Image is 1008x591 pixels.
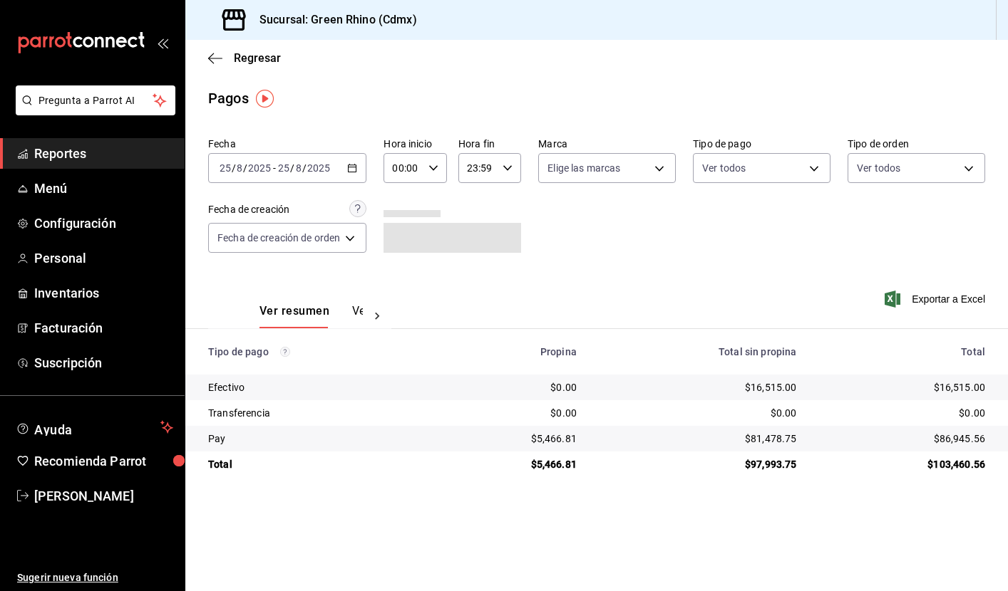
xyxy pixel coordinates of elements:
div: $0.00 [600,406,797,420]
img: Tooltip marker [256,90,274,108]
div: $0.00 [450,406,577,420]
label: Marca [538,139,676,149]
span: Inventarios [34,283,173,303]
button: Ver resumen [259,304,329,328]
div: Total sin propina [600,346,797,357]
div: $103,460.56 [820,457,985,471]
div: $0.00 [450,380,577,394]
svg: Los pagos realizados con Pay y otras terminales son montos brutos. [280,347,290,357]
span: Recomienda Parrot [34,451,173,471]
input: ---- [307,162,331,174]
span: / [232,162,236,174]
span: Menú [34,179,173,198]
button: Exportar a Excel [888,291,985,308]
span: Fecha de creación de orden [217,231,340,245]
div: Propina [450,346,577,357]
label: Tipo de orden [848,139,985,149]
a: Pregunta a Parrot AI [10,103,175,118]
h3: Sucursal: Green Rhino (Cdmx) [248,11,417,28]
div: $0.00 [820,406,985,420]
input: -- [219,162,232,174]
button: Regresar [208,51,281,65]
div: $97,993.75 [600,457,797,471]
label: Hora inicio [384,139,446,149]
span: Suscripción [34,353,173,372]
button: Pregunta a Parrot AI [16,85,175,115]
button: Ver pagos [352,304,406,328]
span: [PERSON_NAME] [34,486,173,506]
input: -- [277,162,290,174]
span: Elige las marcas [547,161,620,175]
span: Ayuda [34,419,155,436]
input: -- [236,162,243,174]
div: Fecha de creación [208,202,289,217]
span: Sugerir nueva función [17,570,173,585]
div: $16,515.00 [600,380,797,394]
div: Pay [208,432,427,446]
div: $81,478.75 [600,432,797,446]
span: / [302,162,307,174]
span: Regresar [234,51,281,65]
div: Pagos [208,88,249,109]
div: Total [820,346,985,357]
span: / [243,162,247,174]
div: $5,466.81 [450,457,577,471]
div: Tipo de pago [208,346,427,357]
div: $86,945.56 [820,432,985,446]
span: / [290,162,294,174]
label: Tipo de pago [693,139,830,149]
span: Ver todos [857,161,900,175]
input: -- [295,162,302,174]
span: - [273,162,276,174]
label: Hora fin [458,139,521,149]
span: Pregunta a Parrot AI [38,93,153,108]
div: Total [208,457,427,471]
span: Personal [34,249,173,268]
div: Transferencia [208,406,427,420]
button: open_drawer_menu [157,37,168,48]
input: ---- [247,162,272,174]
span: Ver todos [702,161,746,175]
div: navigation tabs [259,304,363,328]
span: Facturación [34,318,173,338]
div: $16,515.00 [820,380,985,394]
div: Efectivo [208,380,427,394]
span: Configuración [34,214,173,233]
span: Reportes [34,144,173,163]
div: $5,466.81 [450,432,577,446]
label: Fecha [208,139,366,149]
